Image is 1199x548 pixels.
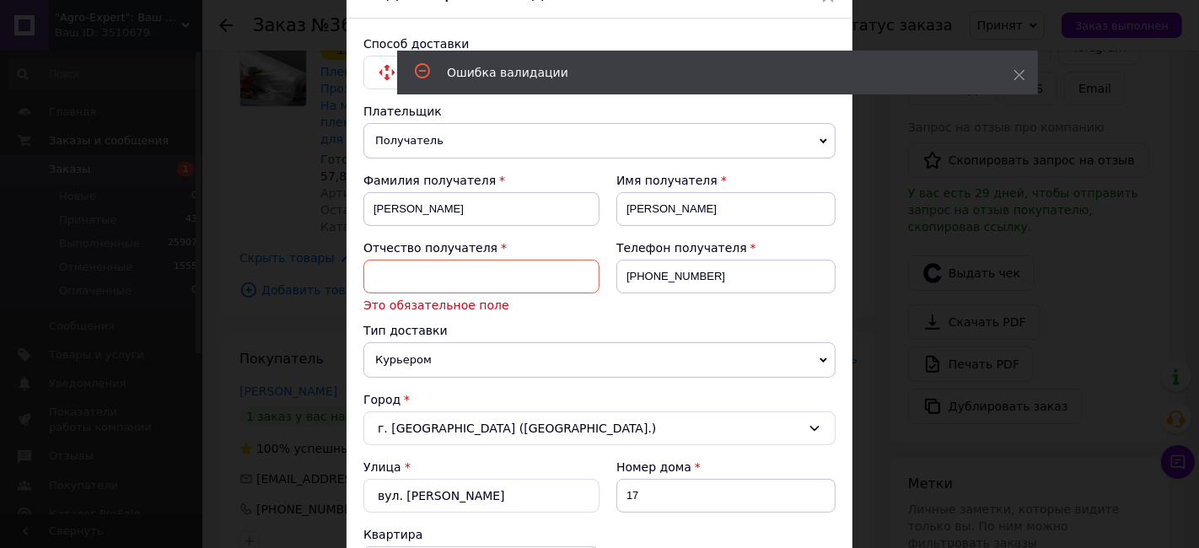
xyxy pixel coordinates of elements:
span: Курьером [363,342,836,378]
div: Ошибка валидации [447,64,971,81]
span: Это обязательное поле [363,297,599,314]
span: Квартира [363,528,422,541]
div: г. [GEOGRAPHIC_DATA] ([GEOGRAPHIC_DATA].) [363,411,836,445]
input: +380 [616,260,836,293]
span: Тип доставки [363,324,448,337]
span: Номер дома [616,460,691,474]
span: Имя получателя [616,174,718,187]
span: Отчество получателя [363,241,497,255]
span: Получатель [363,123,836,158]
span: Плательщик [363,105,442,118]
div: Способ доставки [363,35,836,52]
span: Телефон получателя [616,241,747,255]
label: Улица [363,460,401,474]
span: Фамилия получателя [363,174,496,187]
div: Город [363,391,836,408]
